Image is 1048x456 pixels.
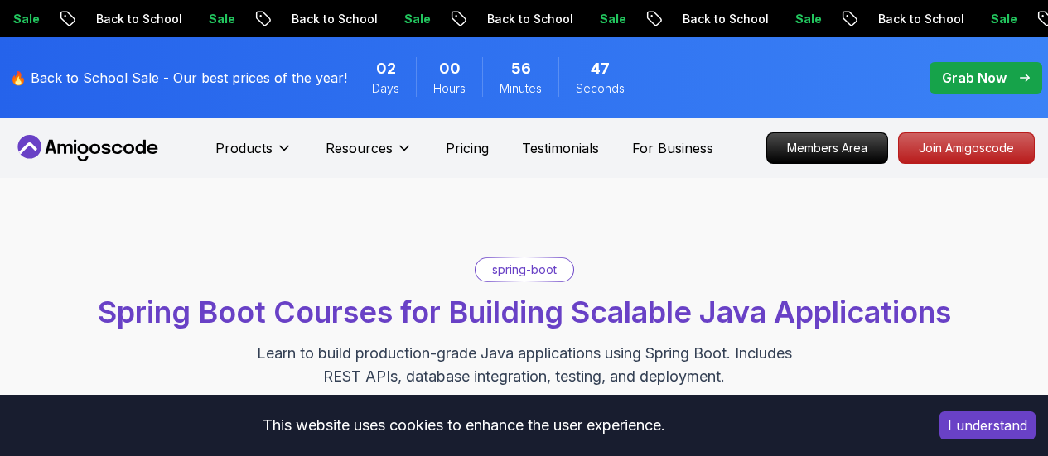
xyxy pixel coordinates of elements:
p: 🔥 Back to School Sale - Our best prices of the year! [10,68,347,88]
button: Products [215,138,292,171]
a: Testimonials [522,138,599,158]
a: Members Area [766,132,888,164]
p: Join Amigoscode [899,133,1034,163]
p: Back to School [864,11,977,27]
p: Sale [977,11,1030,27]
p: Back to School [82,11,195,27]
span: Hours [433,80,466,97]
span: 0 Hours [439,57,461,80]
span: 47 Seconds [591,57,610,80]
p: Sale [781,11,834,27]
span: 56 Minutes [511,57,531,80]
span: Minutes [500,80,542,97]
p: Resources [326,138,393,158]
span: Spring Boot Courses for Building Scalable Java Applications [98,294,951,330]
button: Resources [326,138,413,171]
p: Back to School [669,11,781,27]
p: spring-boot [492,262,557,278]
div: This website uses cookies to enhance the user experience. [12,407,915,444]
p: Sale [586,11,639,27]
span: Days [372,80,399,97]
a: For Business [632,138,713,158]
p: Sale [390,11,443,27]
p: Products [215,138,273,158]
p: Sale [195,11,248,27]
p: Grab Now [942,68,1007,88]
button: Accept cookies [939,411,1036,439]
p: Back to School [473,11,586,27]
a: Pricing [446,138,489,158]
span: Seconds [576,80,625,97]
a: Join Amigoscode [898,132,1035,164]
p: Members Area [767,133,887,163]
p: Learn to build production-grade Java applications using Spring Boot. Includes REST APIs, database... [246,342,803,388]
span: 2 Days [376,57,396,80]
p: Back to School [278,11,390,27]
